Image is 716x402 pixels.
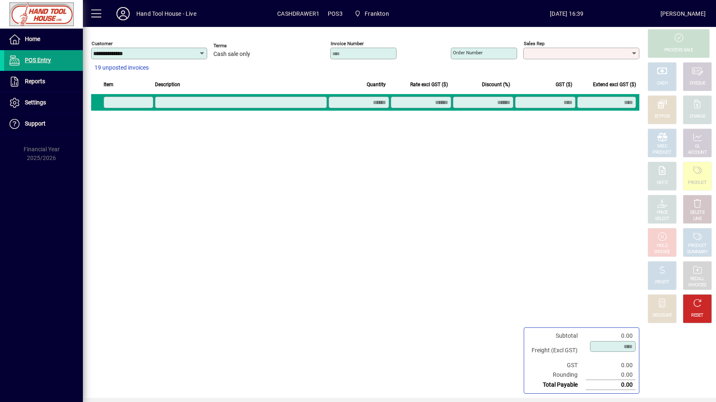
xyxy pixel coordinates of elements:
[689,114,706,120] div: CHARGE
[653,150,671,156] div: PRODUCT
[660,7,706,20] div: [PERSON_NAME]
[453,50,483,56] mat-label: Order number
[25,36,40,42] span: Home
[527,331,586,341] td: Subtotal
[213,43,263,48] span: Terms
[693,216,701,222] div: LINE
[110,6,136,21] button: Profile
[527,361,586,370] td: GST
[365,7,389,20] span: Frankton
[524,41,544,46] mat-label: Sales rep
[586,370,636,380] td: 0.00
[4,114,83,134] a: Support
[94,63,149,72] span: 19 unposted invoices
[655,114,670,120] div: EFTPOS
[527,370,586,380] td: Rounding
[527,380,586,390] td: Total Payable
[25,99,46,106] span: Settings
[367,80,386,89] span: Quantity
[4,29,83,50] a: Home
[655,216,670,222] div: SELECT
[687,249,708,255] div: SUMMARY
[331,41,364,46] mat-label: Invoice number
[688,243,706,249] div: PRODUCT
[691,312,704,319] div: RESET
[92,41,113,46] mat-label: Customer
[655,279,669,286] div: PROFIT
[586,361,636,370] td: 0.00
[328,7,343,20] span: POS3
[690,210,704,216] div: DELETE
[556,80,572,89] span: GST ($)
[25,57,51,63] span: POS Entry
[586,331,636,341] td: 0.00
[586,380,636,390] td: 0.00
[527,341,586,361] td: Freight (Excl GST)
[104,80,114,89] span: Item
[689,80,705,87] div: CHEQUE
[664,47,693,53] div: PROCESS SALE
[91,61,152,75] button: 19 unposted invoices
[155,80,180,89] span: Description
[213,51,250,58] span: Cash sale only
[657,180,668,186] div: NOTE
[652,312,672,319] div: DISCOUNT
[482,80,510,89] span: Discount (%)
[25,120,46,127] span: Support
[654,249,670,255] div: INVOICE
[657,243,668,249] div: HOLD
[657,80,668,87] div: CASH
[410,80,448,89] span: Rate excl GST ($)
[690,276,705,282] div: RECALL
[695,143,700,150] div: GL
[593,80,636,89] span: Extend excl GST ($)
[657,210,668,216] div: PRICE
[473,7,660,20] span: [DATE] 16:39
[25,78,45,85] span: Reports
[351,6,392,21] span: Frankton
[688,180,706,186] div: PRODUCT
[688,282,706,288] div: INVOICES
[4,71,83,92] a: Reports
[4,92,83,113] a: Settings
[136,7,196,20] div: Hand Tool House - Live
[657,143,667,150] div: MISC
[277,7,319,20] span: CASHDRAWER1
[688,150,707,156] div: ACCOUNT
